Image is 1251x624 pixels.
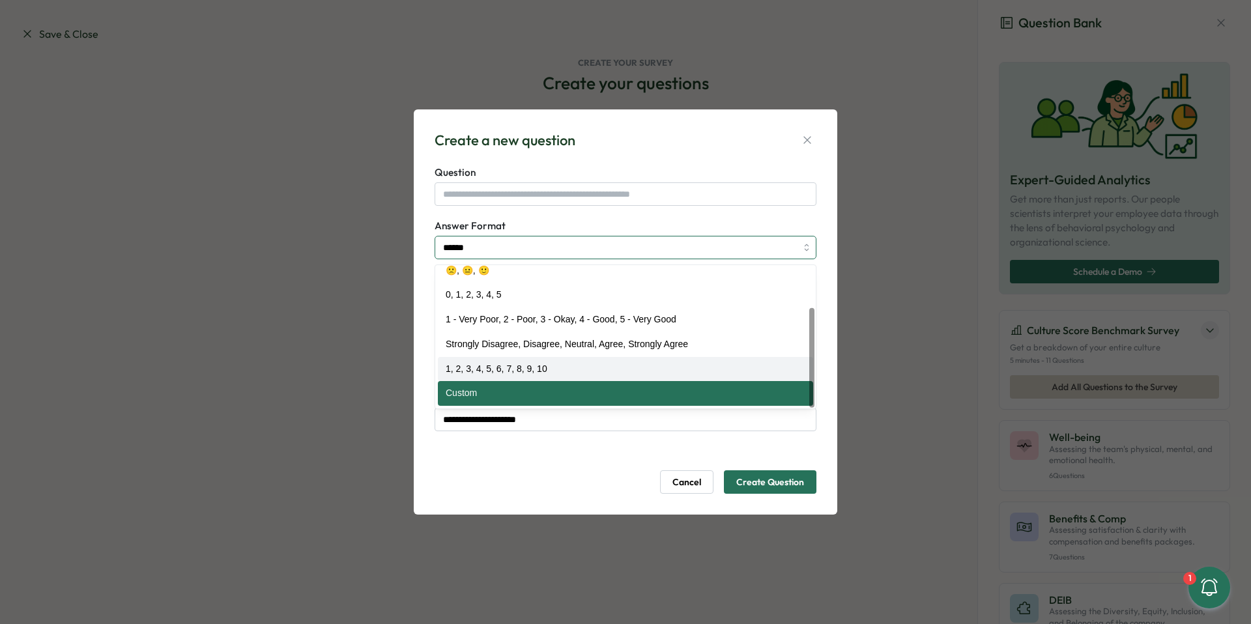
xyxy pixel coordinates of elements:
div: Create a new question [435,130,575,150]
div: 1 - Very Poor, 2 - Poor, 3 - Okay, 4 - Good, 5 - Very Good [438,307,813,332]
div: Strongly Disagree, Disagree, Neutral, Agree, Strongly Agree [438,332,813,357]
div: Custom [438,381,813,406]
div: 1, 2, 3, 4, 5, 6, 7, 8, 9, 10 [438,357,813,382]
button: Cancel [660,470,713,494]
div: 🙁, 😐, 🙂 [438,259,813,283]
label: Answer Format [435,219,816,233]
div: 1 [1183,572,1196,585]
label: Question [435,165,816,180]
div: 0, 1, 2, 3, 4, 5 [438,283,813,307]
span: Create Question [736,471,804,493]
span: Cancel [672,471,701,493]
button: 1 [1188,567,1230,608]
button: Create Question [724,470,816,494]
